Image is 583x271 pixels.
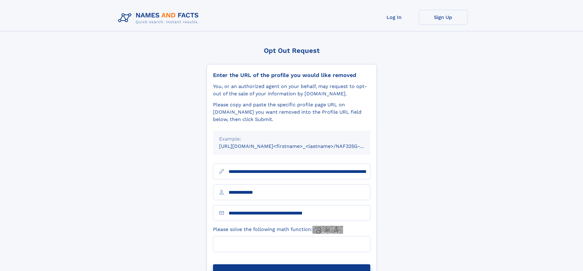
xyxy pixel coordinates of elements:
[213,101,370,123] div: Please copy and paste the specific profile page URL on [DOMAIN_NAME] you want removed into the Pr...
[219,135,364,143] div: Example:
[213,226,343,234] label: Please solve the following math function:
[213,83,370,97] div: You, or an authorized agent on your behalf, may request to opt-out of the sale of your informatio...
[370,10,419,25] a: Log In
[207,47,377,54] div: Opt Out Request
[419,10,468,25] a: Sign Up
[116,10,204,26] img: Logo Names and Facts
[213,72,370,79] div: Enter the URL of the profile you would like removed
[219,143,382,149] small: [URL][DOMAIN_NAME]<firstname>_<lastname>/NAF325G-xxxxxxxx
